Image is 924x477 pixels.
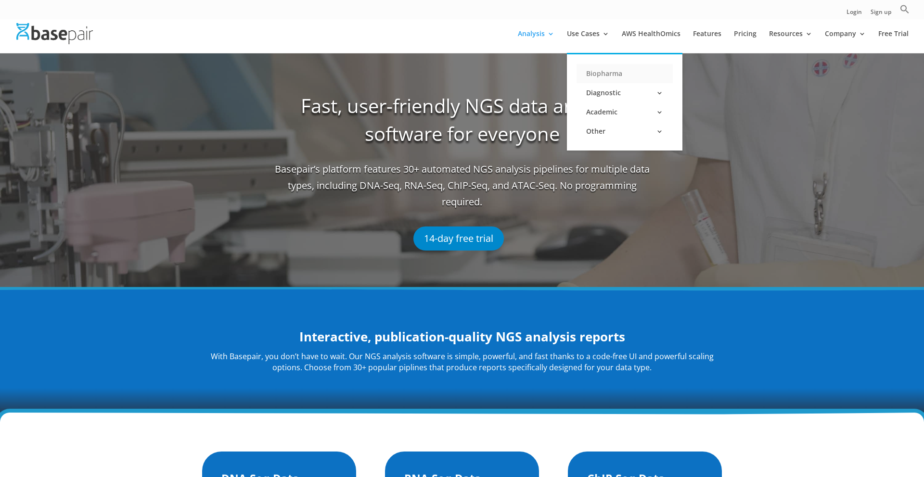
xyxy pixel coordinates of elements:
a: Sign up [871,9,891,19]
a: AWS HealthOmics [622,30,680,53]
a: Login [847,9,862,19]
a: Search Icon Link [900,4,910,19]
svg: Search [900,4,910,14]
a: 14-day free trial [413,226,504,251]
a: Use Cases [567,30,609,53]
a: Academic [577,102,673,122]
a: Free Trial [878,30,909,53]
a: Analysis [518,30,554,53]
strong: Interactive, publication-quality NGS analysis reports [299,328,625,345]
a: Biopharma [577,64,673,83]
a: Company [825,30,866,53]
p: With Basepair, you don’t have to wait. Our NGS analysis software is simple, powerful, and fast th... [202,351,722,374]
a: Diagnostic [577,83,673,102]
h1: Fast, user-friendly NGS data analysis software for everyone [274,92,650,161]
a: Pricing [734,30,757,53]
a: Other [577,122,673,141]
img: Basepair [16,23,93,44]
a: Resources [769,30,812,53]
a: Features [693,30,721,53]
span: Basepair’s platform features 30+ automated NGS analysis pipelines for multiple data types, includ... [274,161,650,217]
